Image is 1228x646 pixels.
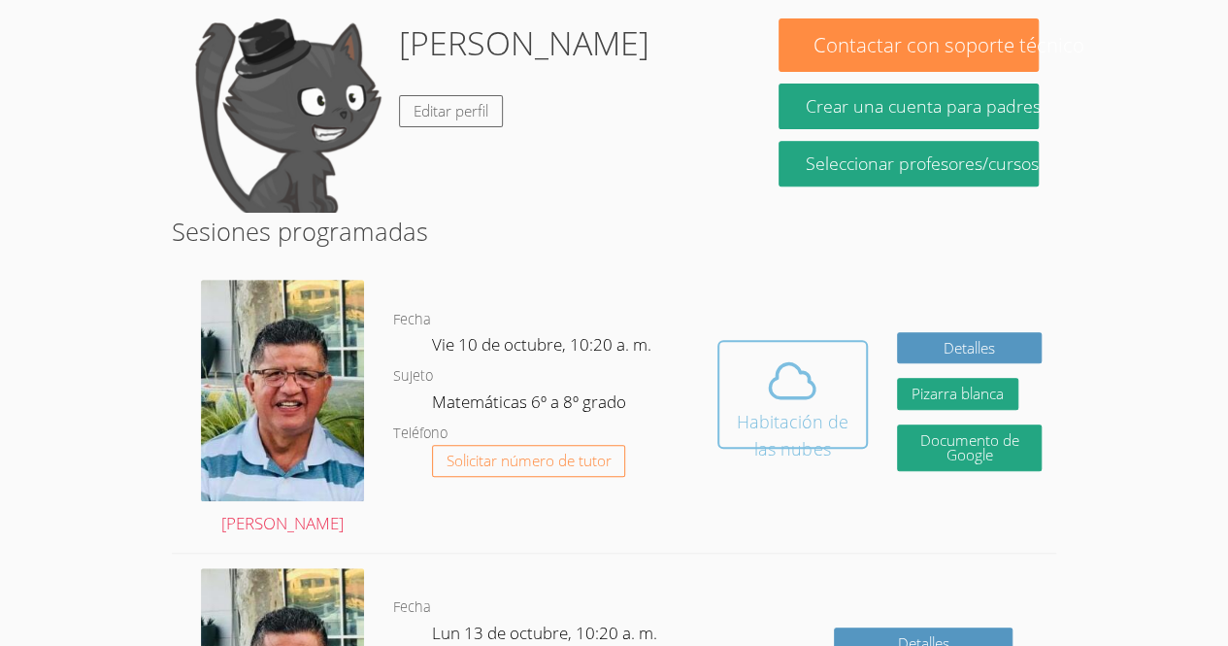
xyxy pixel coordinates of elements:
[201,280,364,537] a: [PERSON_NAME]
[919,430,1018,464] font: Documento de Google
[944,338,995,357] font: Detalles
[432,622,657,644] font: Lun 13 de octubre, 10:20 a. m.
[806,94,1041,118] font: Crear una cuenta para padres
[399,20,649,65] font: [PERSON_NAME]
[432,333,651,356] font: Vie 10 de octubre, 10:20 a. m.
[393,597,431,616] font: Fecha
[432,445,626,477] button: Solicitar número de tutor
[806,152,1039,175] font: Seleccionar profesores/cursos
[897,332,1042,364] a: Detalles
[414,101,488,120] font: Editar perfil
[393,366,433,385] font: Sujeto
[779,141,1038,187] a: Seleccionar profesores/cursos
[221,512,344,534] font: [PERSON_NAME]
[912,384,1004,403] font: Pizarra blanca
[779,18,1038,72] button: Contactar con soporte técnico
[399,95,503,127] a: Editar perfil
[897,378,1018,410] button: Pizarra blanca
[447,451,612,470] font: Solicitar número de tutor
[393,310,431,328] font: Fecha
[393,424,448,442] font: Teléfono
[432,391,626,413] font: Matemáticas 6º a 8º grado
[737,410,848,460] font: Habitación de las nubes
[201,280,364,501] img: avatar.png
[813,31,1084,58] font: Contactar con soporte técnico
[717,340,868,449] button: Habitación de las nubes
[172,215,428,248] font: Sesiones programadas
[779,84,1038,129] button: Crear una cuenta para padres
[189,18,383,213] img: default.png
